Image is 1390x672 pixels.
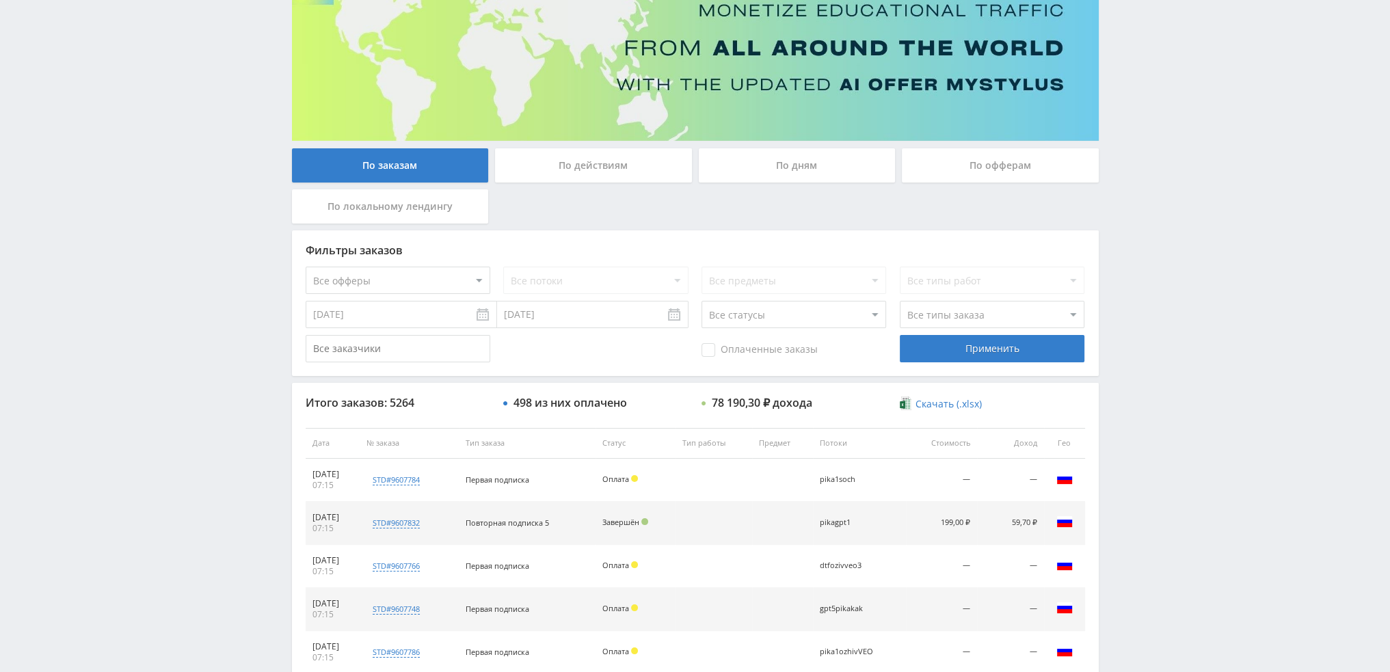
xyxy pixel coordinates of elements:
th: № заказа [360,428,458,459]
img: rus.png [1056,470,1073,487]
div: 78 190,30 ₽ дохода [712,397,812,409]
img: xlsx [900,397,911,410]
th: Потоки [813,428,906,459]
span: Оплата [602,474,629,484]
div: По офферам [902,148,1099,183]
div: 07:15 [312,480,353,491]
th: Дата [306,428,360,459]
img: rus.png [1056,600,1073,616]
div: По дням [699,148,896,183]
th: Стоимость [906,428,977,459]
span: Первая подписка [466,474,529,485]
input: Все заказчики [306,335,490,362]
a: Скачать (.xlsx) [900,397,982,411]
td: — [977,588,1043,631]
td: — [906,545,977,588]
th: Статус [596,428,676,459]
span: Оплата [602,603,629,613]
div: gpt5pikakak [820,604,881,613]
td: — [906,459,977,502]
div: 07:15 [312,566,353,577]
th: Предмет [752,428,813,459]
div: По действиям [495,148,692,183]
div: 07:15 [312,609,353,620]
div: pikagpt1 [820,518,881,527]
span: Первая подписка [466,604,529,614]
span: Завершён [602,517,639,527]
th: Гео [1044,428,1085,459]
div: Итого заказов: 5264 [306,397,490,409]
span: Скачать (.xlsx) [915,399,982,409]
div: 498 из них оплачено [513,397,627,409]
div: 07:15 [312,523,353,534]
td: — [977,545,1043,588]
img: rus.png [1056,513,1073,530]
div: [DATE] [312,555,353,566]
div: 07:15 [312,652,353,663]
div: [DATE] [312,641,353,652]
div: std#9607832 [373,518,420,528]
span: Холд [631,604,638,611]
div: [DATE] [312,469,353,480]
span: Холд [631,475,638,482]
div: По локальному лендингу [292,189,489,224]
th: Тип заказа [459,428,596,459]
td: 59,70 ₽ [977,502,1043,545]
span: Оплаченные заказы [701,343,818,357]
div: [DATE] [312,598,353,609]
div: std#9607786 [373,647,420,658]
div: Применить [900,335,1084,362]
span: Оплата [602,646,629,656]
th: Тип работы [676,428,752,459]
div: [DATE] [312,512,353,523]
td: — [906,588,977,631]
td: 199,00 ₽ [906,502,977,545]
div: std#9607766 [373,561,420,572]
th: Доход [977,428,1043,459]
td: — [977,459,1043,502]
img: rus.png [1056,556,1073,573]
span: Холд [631,647,638,654]
div: std#9607784 [373,474,420,485]
img: rus.png [1056,643,1073,659]
span: Первая подписка [466,647,529,657]
div: По заказам [292,148,489,183]
span: Оплата [602,560,629,570]
div: std#9607748 [373,604,420,615]
span: Первая подписка [466,561,529,571]
span: Повторная подписка 5 [466,518,549,528]
span: Подтвержден [641,518,648,525]
span: Холд [631,561,638,568]
div: pika1ozhivVEO [820,647,881,656]
div: dtfozivveo3 [820,561,881,570]
div: Фильтры заказов [306,244,1085,256]
div: pika1soch [820,475,881,484]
